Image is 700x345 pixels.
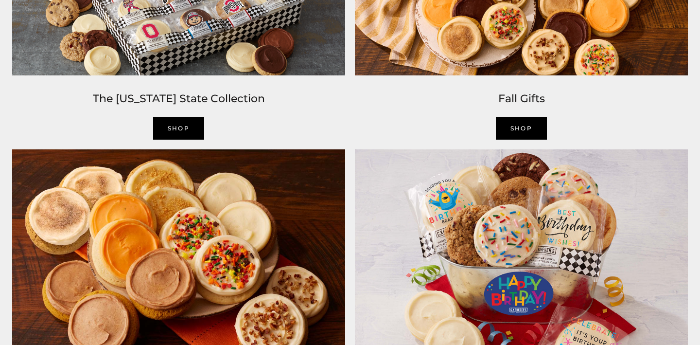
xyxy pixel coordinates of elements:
[496,117,547,140] a: SHOP
[355,90,688,108] h2: Fall Gifts
[153,117,205,140] a: Shop
[12,90,345,108] h2: The [US_STATE] State Collection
